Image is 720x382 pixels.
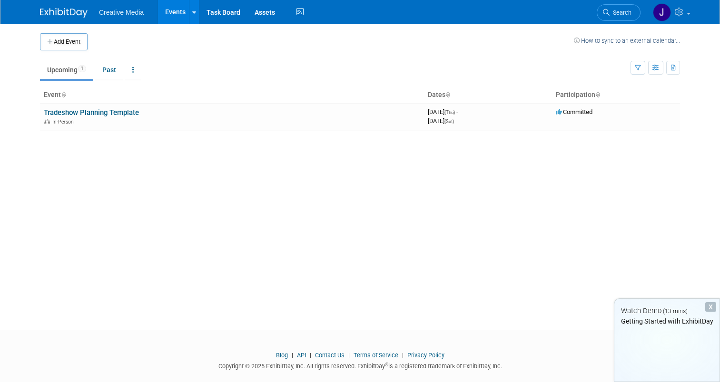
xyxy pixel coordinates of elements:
span: [DATE] [428,108,458,115]
a: Terms of Service [354,352,398,359]
span: (Thu) [444,110,455,115]
th: Participation [552,87,680,103]
img: Jesse Smith [653,3,671,21]
a: Upcoming1 [40,61,93,79]
a: Search [597,4,641,21]
span: In-Person [52,119,77,125]
a: API [297,352,306,359]
th: Dates [424,87,552,103]
img: ExhibitDay [40,8,88,18]
a: Sort by Participation Type [595,91,600,98]
span: (13 mins) [663,308,688,315]
div: Dismiss [705,302,716,312]
a: Sort by Event Name [61,91,66,98]
sup: ® [385,362,388,367]
a: Blog [276,352,288,359]
button: Add Event [40,33,88,50]
a: Privacy Policy [407,352,444,359]
span: | [400,352,406,359]
span: [DATE] [428,117,454,124]
div: Getting Started with ExhibitDay [614,316,720,326]
span: | [289,352,296,359]
a: How to sync to an external calendar... [574,37,680,44]
span: - [456,108,458,115]
a: Sort by Start Date [445,91,450,98]
span: Committed [556,108,592,115]
div: Watch Demo [614,306,720,316]
a: Past [95,61,123,79]
span: 1 [78,65,86,72]
th: Event [40,87,424,103]
span: | [307,352,314,359]
img: In-Person Event [44,119,50,124]
span: (Sat) [444,119,454,124]
span: | [346,352,352,359]
a: Contact Us [315,352,345,359]
span: Search [610,9,631,16]
span: Creative Media [99,9,144,16]
a: Tradeshow Planning Template [44,108,139,117]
